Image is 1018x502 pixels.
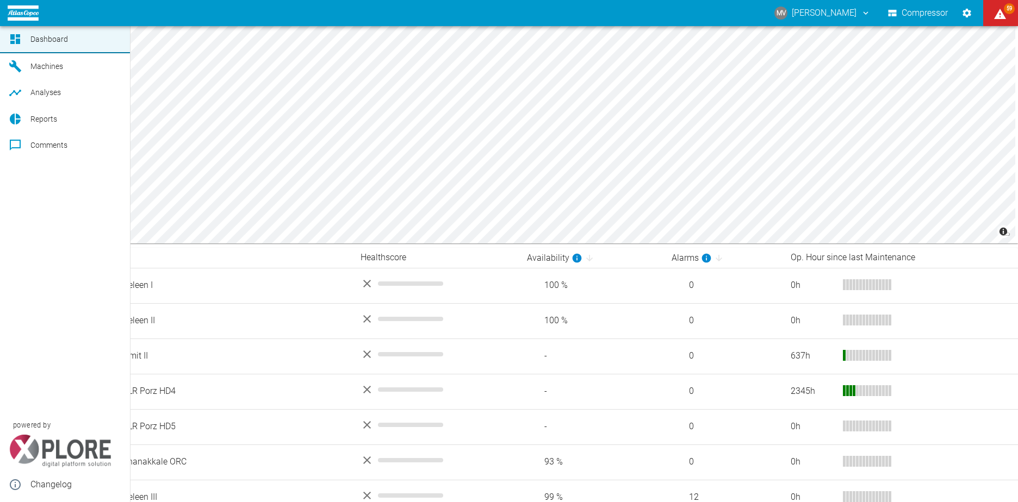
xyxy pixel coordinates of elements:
span: 0 [672,350,773,362]
a: new /analyses/list/0 [113,89,121,97]
span: 0 [672,421,773,433]
div: No data [361,312,510,325]
span: Dashboard [30,35,68,43]
span: 0 [672,456,773,468]
td: 23003300 Geleen II [72,303,352,338]
div: No data [361,418,510,431]
span: 0 [672,315,773,327]
span: 0 [672,279,773,292]
span: - [527,385,654,398]
button: Settings [957,3,977,23]
th: Op. Hour since last Maintenance [782,248,1018,268]
span: 59 [1004,3,1015,14]
div: 0 h [791,456,834,468]
span: Reports [30,115,57,123]
td: 23003284 Geleen I [72,268,352,303]
div: 637 h [791,350,834,362]
span: - [527,350,654,362]
span: - [527,421,654,433]
span: 93 % [527,456,654,468]
div: calculated for the last 7 days [672,252,712,265]
span: powered by [13,420,51,430]
div: 2345 h [791,385,834,398]
img: logo [8,5,39,20]
a: new /machines [113,62,121,71]
span: Comments [30,141,67,149]
canvas: Map [30,26,1015,243]
div: No data [361,383,510,396]
th: Healthscore [352,248,518,268]
span: Analyses [30,88,61,97]
td: 24000876 DLR Porz HD4 [72,374,352,409]
span: Machines [30,62,63,71]
span: 100 % [527,315,654,327]
div: 0 h [791,279,834,292]
span: Changelog [30,478,121,491]
div: calculated for the last 7 days [527,252,582,265]
div: No data [361,277,510,290]
td: 24000867 Izmit II [72,338,352,374]
span: 0 [672,385,773,398]
button: Compressor [886,3,951,23]
div: 0 h [791,421,834,433]
span: 100 % [527,279,654,292]
div: No data [361,489,510,502]
button: mirkovollrath@gmail.com [773,3,872,23]
td: 24000876 DLR Porz HD5 [72,409,352,444]
div: MV [774,7,787,20]
td: 24000880 Chanakkale ORC [72,444,352,480]
div: No data [361,454,510,467]
img: Xplore Logo [9,435,111,467]
div: 0 h [791,315,834,327]
div: No data [361,348,510,361]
